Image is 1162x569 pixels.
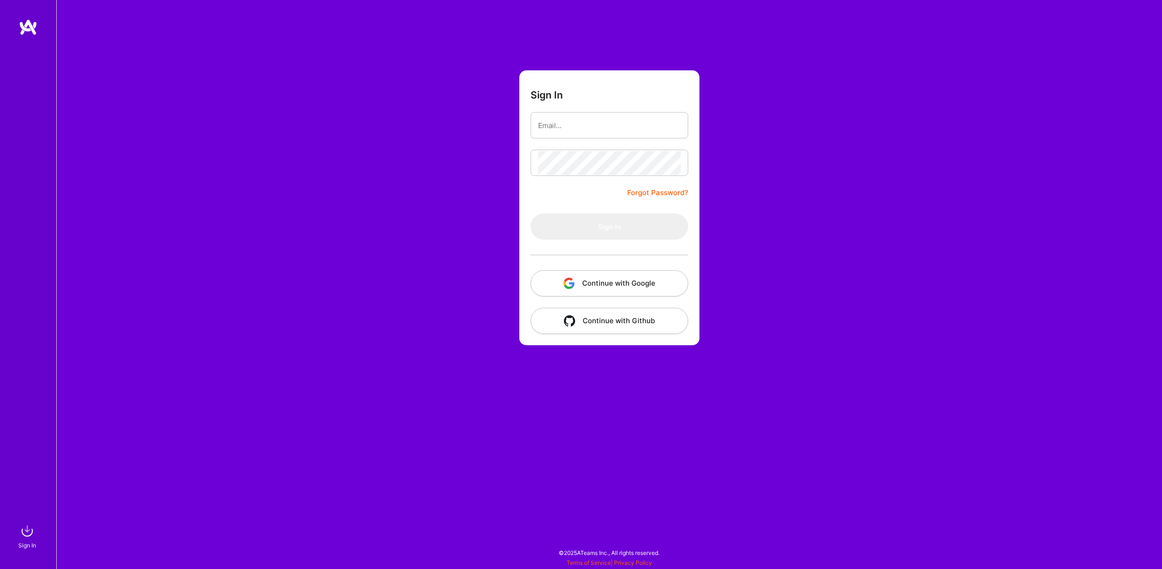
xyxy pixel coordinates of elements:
img: logo [19,19,38,36]
img: icon [563,278,575,289]
button: Continue with Google [531,270,688,296]
h3: Sign In [531,89,563,101]
div: Sign In [18,540,36,550]
img: sign in [18,522,37,540]
button: Sign In [531,213,688,240]
span: | [567,559,652,566]
a: Privacy Policy [614,559,652,566]
a: sign inSign In [20,522,37,550]
input: Email... [538,114,681,137]
a: Terms of Service [567,559,611,566]
div: © 2025 ATeams Inc., All rights reserved. [56,541,1162,564]
img: icon [564,315,575,326]
button: Continue with Github [531,308,688,334]
a: Forgot Password? [627,187,688,198]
